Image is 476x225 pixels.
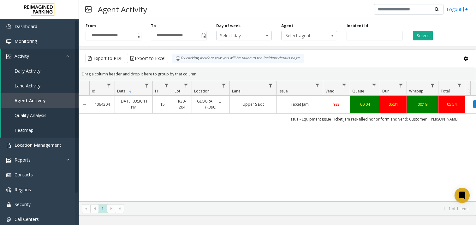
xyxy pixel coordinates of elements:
img: 'icon' [6,217,11,222]
span: Dur [382,88,389,94]
span: Select agent... [282,31,326,40]
span: Vend [325,88,335,94]
a: Collapse Details [79,102,89,107]
a: [GEOGRAPHIC_DATA] (R390) [196,98,226,110]
a: Quality Analysis [1,108,79,123]
a: Heatmap [1,123,79,138]
a: Total Filter Menu [455,81,464,90]
span: Rec. [467,88,475,94]
a: Issue Filter Menu [313,81,322,90]
a: 15 [157,101,168,107]
span: Daily Activity [15,68,40,74]
a: Date Filter Menu [143,81,151,90]
span: Queue [352,88,364,94]
a: Logout [447,6,468,13]
span: YES [333,102,340,107]
img: 'icon' [6,143,11,148]
a: Lot Filter Menu [182,81,190,90]
span: Call Centers [15,216,39,222]
label: To [151,23,156,29]
img: logout [463,6,468,13]
span: Lane Activity [15,83,40,89]
a: [DATE] 03:30:11 PM [119,98,149,110]
a: Daily Activity [1,63,79,78]
span: Total [441,88,450,94]
a: R30-204 [176,98,188,110]
span: Monitoring [15,38,37,44]
span: Dashboard [15,23,37,29]
a: Vend Filter Menu [340,81,348,90]
span: H [155,88,158,94]
label: From [86,23,96,29]
span: Activity [15,53,29,59]
span: Toggle popup [199,31,206,40]
a: H Filter Menu [162,81,171,90]
button: Select [413,31,433,40]
a: 00:19 [411,101,434,107]
a: Lane Activity [1,78,79,93]
span: Regions [15,187,31,192]
img: 'icon' [6,187,11,192]
span: Date [117,88,126,94]
a: 00:04 [354,101,376,107]
img: 'icon' [6,158,11,163]
img: 'icon' [6,54,11,59]
a: Activity [1,49,79,63]
a: 05:54 [442,101,461,107]
span: Heatmap [15,127,33,133]
a: Lane Filter Menu [266,81,275,90]
kendo-pager-info: 1 - 1 of 1 items [128,206,469,211]
div: Data table [79,81,476,201]
button: Export to PDF [86,54,125,63]
h3: Agent Activity [95,2,150,17]
img: 'icon' [6,24,11,29]
span: Contacts [15,172,33,178]
a: Id Filter Menu [105,81,113,90]
img: infoIcon.svg [176,56,181,61]
a: Ticket Jam [280,101,319,107]
a: Queue Filter Menu [370,81,378,90]
a: Upper S Exit [234,101,272,107]
span: Toggle popup [134,31,141,40]
img: pageIcon [85,2,92,17]
img: 'icon' [6,202,11,207]
a: 05:31 [384,101,403,107]
span: Select day... [217,31,261,40]
span: Lot [175,88,180,94]
span: Issue [279,88,288,94]
label: Agent [281,23,293,29]
span: Wrapup [409,88,424,94]
span: Page 1 [98,204,107,213]
a: Location Filter Menu [220,81,228,90]
img: 'icon' [6,173,11,178]
span: Quality Analysis [15,112,46,118]
label: Day of week [216,23,241,29]
a: Agent Activity [1,93,79,108]
button: Export to Excel [127,54,168,63]
a: YES [327,101,346,107]
label: Incident Id [347,23,368,29]
a: Wrapup Filter Menu [428,81,437,90]
div: By clicking Incident row you will be taken to the incident details page. [172,54,304,63]
a: Dur Filter Menu [397,81,405,90]
a: 4064304 [93,101,111,107]
div: Drag a column header and drop it here to group by that column [79,68,476,80]
span: Security [15,201,31,207]
span: Sortable [128,89,133,94]
span: Id [92,88,95,94]
span: Location Management [15,142,61,148]
span: Location [194,88,210,94]
img: 'icon' [6,39,11,44]
span: Reports [15,157,31,163]
span: Lane [232,88,241,94]
span: Agent Activity [15,98,46,104]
